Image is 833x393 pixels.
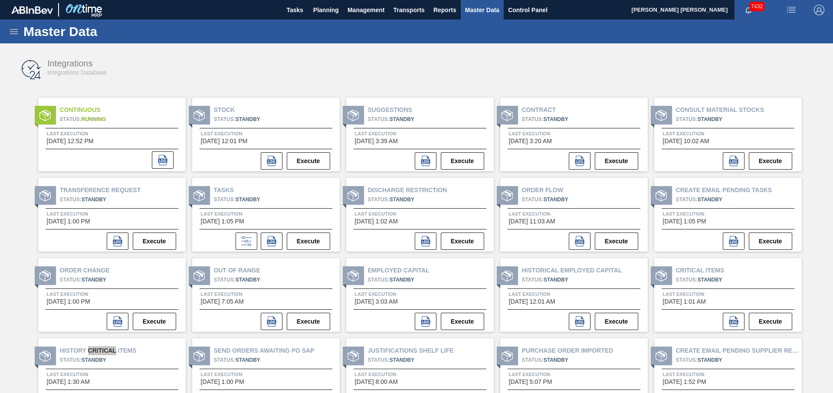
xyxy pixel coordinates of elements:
span: Last Execution [509,210,597,218]
span: Status: [60,196,82,203]
img: status [348,270,359,282]
span: Last Execution [509,290,597,298]
span: Status: [214,357,236,363]
span: Status: [522,116,544,122]
span: Control Panel [508,5,548,15]
span: Status: [676,196,698,203]
span: Transports [394,5,425,15]
button: Execute [287,233,330,250]
div: Execute [440,232,485,251]
button: Execute [749,313,792,330]
span: [object Object] [214,355,332,365]
span: [DATE] 1:02 AM [355,218,398,225]
span: [DATE] 1:05 PM [201,218,244,225]
span: Master Data [465,5,499,15]
div: View logs [415,313,440,330]
div: Log [152,151,177,169]
div: Execute [132,232,177,251]
button: Execute [441,152,484,170]
span: 7432 [749,2,764,11]
span: Status: [60,277,82,283]
span: [object Object] [368,275,486,285]
button: Execute [287,313,330,330]
div: View logs [723,313,748,330]
span: StandBy [698,357,722,363]
span: Historical Employed Capital [522,266,648,275]
span: Planning [313,5,339,15]
div: Integration adjustments [236,233,261,250]
span: Status: [676,277,698,283]
span: Suggestions [368,105,494,115]
div: Log [415,233,440,250]
span: StandBy [390,196,414,203]
div: View logs [723,152,748,170]
span: [DATE] 12:52 PM [47,138,94,144]
div: Execute [132,312,177,331]
span: Discharge restriction [368,186,494,195]
span: Status: [214,116,236,122]
span: Status: [60,116,82,122]
div: Execute [748,232,793,251]
span: Out Of Range [214,266,340,275]
span: [object Object] [368,195,486,205]
span: [DATE] 3:39 AM [355,138,398,144]
span: [object Object] [522,195,640,205]
span: Last Execution [47,290,132,298]
span: Status: [676,357,698,363]
button: Notifications [735,4,762,16]
span: Management [348,5,385,15]
img: status [656,110,667,121]
span: [object Object] [676,115,794,124]
img: status [39,110,51,121]
img: status [39,270,51,282]
div: Execute [748,151,793,170]
div: Log [723,233,748,250]
button: Execute [133,313,176,330]
span: Contract [522,105,648,115]
span: StandBy [698,116,722,122]
span: Critical Items [676,266,802,275]
span: [object Object] [522,115,640,124]
div: View logs [723,233,748,250]
span: Status: [368,116,390,122]
button: Execute [595,313,638,330]
span: [object Object] [60,115,178,124]
span: Last Execution [663,129,751,138]
span: Create email pending supplier review [676,346,802,355]
div: Execute [286,312,331,331]
span: Last Execution [355,210,439,218]
img: status [348,110,359,121]
div: Execute [748,312,793,331]
span: Status: [60,357,82,363]
div: Log [569,313,594,330]
span: StandBy [236,196,260,203]
span: Employed Capital [368,266,494,275]
span: Status: [522,357,544,363]
span: Last Execution [663,370,748,379]
span: [object Object] [676,355,794,365]
img: status [656,270,667,282]
div: View logs [415,152,440,170]
div: Execute [286,151,331,170]
span: Create Email Pending Tasks [676,186,802,195]
span: Running [82,116,106,122]
span: Last Execution [47,129,135,138]
div: Log [723,152,748,170]
div: View logs [569,233,594,250]
span: [object Object] [214,275,332,285]
span: [DATE] 1:05 PM [663,218,706,225]
span: Purchase order imported [522,346,648,355]
h1: Master Data [23,26,177,36]
img: status [502,110,513,121]
span: [object Object] [368,115,486,124]
button: Execute [749,233,792,250]
span: Last Execution [201,370,286,379]
div: View logs [107,313,132,330]
div: Execute [594,151,639,170]
div: Log [723,313,748,330]
span: StandBy [82,277,106,283]
div: Log [569,233,594,250]
span: [object Object] [522,275,640,285]
span: [DATE] 11:03 AM [509,218,555,225]
div: View logs [261,313,286,330]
